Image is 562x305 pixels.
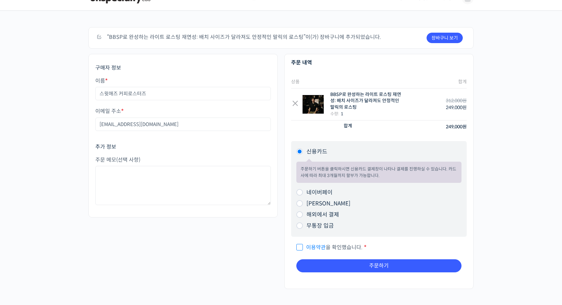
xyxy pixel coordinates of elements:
[291,75,405,88] th: 상품
[296,259,461,272] button: 주문하기
[88,27,474,49] div: “BBSP로 완성하는 라이트 로스팅 재연성: 배치 사이즈가 달라져도 안정적인 말릭의 로스팅”이(가) 장바구니에 추가되었습니다.
[446,98,467,104] bdi: 312,000
[105,77,108,84] abbr: 필수
[291,120,405,133] th: 합계
[121,108,124,115] abbr: 필수
[84,207,125,223] a: 설정
[60,217,68,222] span: 대화
[43,207,84,223] a: 대화
[21,217,24,222] span: 홈
[95,143,271,151] h3: 추가 정보
[95,64,271,72] h3: 구매자 정보
[306,200,351,207] label: [PERSON_NAME]
[462,124,467,130] span: 원
[306,222,334,229] label: 무통장 입금
[95,118,271,131] input: username@domain.com
[330,91,401,111] div: BBSP로 완성하는 라이트 로스팅 재연성: 배치 사이즈가 달라져도 안정적인 말릭의 로스팅
[95,157,271,163] label: 주문 메모
[446,104,467,110] bdi: 249,000
[95,108,271,114] label: 이메일 주소
[341,111,343,117] strong: 1
[101,217,109,222] span: 설정
[405,75,467,88] th: 합계
[95,78,271,84] label: 이름
[364,244,367,251] abbr: 필수
[427,33,463,43] a: 장바구니 보기
[446,124,467,130] bdi: 249,000
[2,207,43,223] a: 홈
[330,110,401,117] div: 수량:
[306,148,327,155] label: 신용카드
[306,244,326,251] a: 이용약관
[306,189,333,196] label: 네이버페이
[306,211,339,218] label: 해외에서 결제
[462,98,467,104] span: 원
[462,104,467,110] span: 원
[296,244,363,251] span: 을 확인했습니다.
[291,59,467,66] h3: 주문 내역
[301,166,457,179] p: 주문하기 버튼을 클릭하시면 신용카드 결제창이 나타나 결제를 진행하실 수 있습니다. 카드사에 따라 최대 3개월까지 할부가 가능합니다.
[291,100,299,108] a: Remove this item
[116,156,140,163] span: (선택 사항)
